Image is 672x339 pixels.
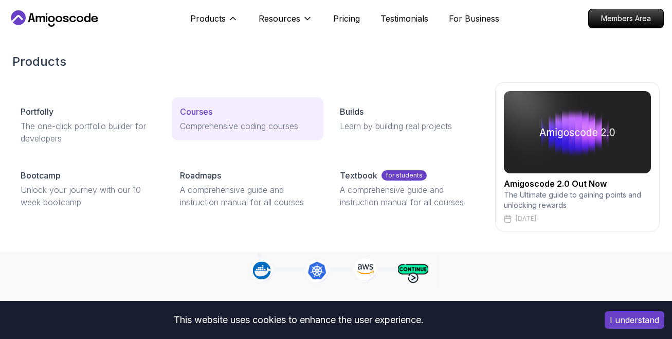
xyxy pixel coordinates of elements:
p: [DATE] [516,215,536,223]
p: A comprehensive guide and instruction manual for all courses [340,184,475,208]
p: Comprehensive coding courses [180,120,315,132]
p: Members Area [589,9,663,28]
p: Resources [259,12,300,25]
a: For Business [449,12,499,25]
img: amigoscode 2.0 [504,91,651,173]
p: Bootcamp [21,169,61,182]
p: Roadmaps [180,169,221,182]
p: Courses [180,105,212,118]
a: Members Area [588,9,664,28]
p: Products [190,12,226,25]
a: amigoscode 2.0Amigoscode 2.0 Out NowThe Ultimate guide to gaining points and unlocking rewards[DATE] [495,82,660,231]
p: Builds [340,105,364,118]
p: Learn by building real projects [340,120,475,132]
h2: Amigoscode 2.0 Out Now [504,177,651,190]
div: This website uses cookies to enhance the user experience. [8,309,589,331]
p: A comprehensive guide and instruction manual for all courses [180,184,315,208]
a: RoadmapsA comprehensive guide and instruction manual for all courses [172,161,323,217]
p: Portfolly [21,105,53,118]
button: Accept cookies [605,311,664,329]
button: Resources [259,12,313,33]
a: PortfollyThe one-click portfolio builder for developers [12,97,164,153]
button: Products [190,12,238,33]
a: BuildsLearn by building real projects [332,97,483,140]
p: The Ultimate guide to gaining points and unlocking rewards [504,190,651,210]
a: CoursesComprehensive coding courses [172,97,323,140]
p: for students [382,170,427,181]
a: Pricing [333,12,360,25]
p: The one-click portfolio builder for developers [21,120,155,145]
p: Unlock your journey with our 10 week bootcamp [21,184,155,208]
a: Textbookfor studentsA comprehensive guide and instruction manual for all courses [332,161,483,217]
p: Textbook [340,169,377,182]
a: Testimonials [380,12,428,25]
h2: Products [12,53,660,70]
a: BootcampUnlock your journey with our 10 week bootcamp [12,161,164,217]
